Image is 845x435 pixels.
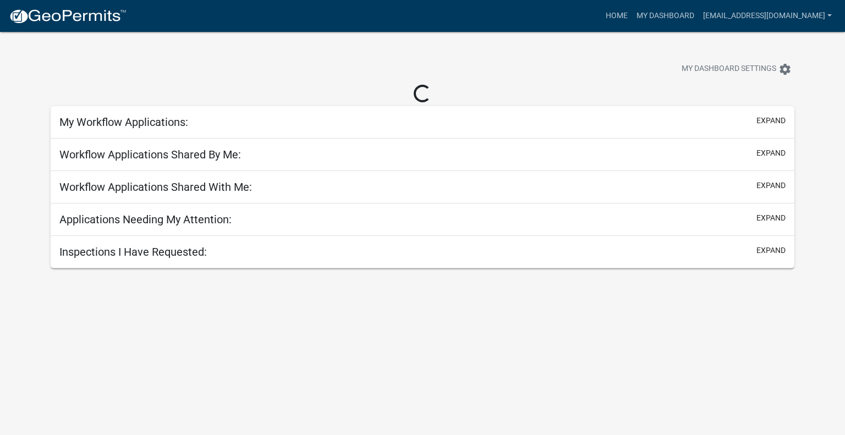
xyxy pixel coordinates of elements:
h5: Workflow Applications Shared By Me: [59,148,241,161]
h5: Workflow Applications Shared With Me: [59,180,252,194]
button: expand [756,245,786,256]
button: expand [756,115,786,126]
a: [EMAIL_ADDRESS][DOMAIN_NAME] [699,5,836,26]
button: expand [756,212,786,224]
i: settings [778,63,792,76]
h5: My Workflow Applications: [59,115,188,129]
h5: Applications Needing My Attention: [59,213,232,226]
button: expand [756,180,786,191]
span: My Dashboard Settings [682,63,776,76]
button: My Dashboard Settingssettings [673,58,800,80]
a: My Dashboard [632,5,699,26]
h5: Inspections I Have Requested: [59,245,207,258]
a: Home [601,5,632,26]
button: expand [756,147,786,159]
